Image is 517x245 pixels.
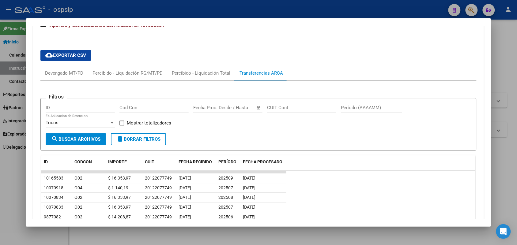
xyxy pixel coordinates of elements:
[145,213,172,221] div: 20122077749
[218,159,236,164] span: PERÍODO
[108,159,127,164] span: IMPORTE
[108,214,131,219] span: $ 14.208,87
[179,214,191,219] span: [DATE]
[74,195,82,200] span: O02
[218,205,233,210] span: 202507
[172,70,230,76] div: Percibido - Liquidación Total
[74,176,82,180] span: O02
[243,195,255,200] span: [DATE]
[179,159,212,164] span: FECHA RECIBIDO
[243,159,282,164] span: FECHA PROCESADO
[145,184,172,191] div: 20122077749
[44,205,63,210] span: 10070833
[51,135,58,143] mat-icon: search
[255,105,262,112] button: Open calendar
[218,176,233,180] span: 202509
[72,155,93,176] datatable-header-cell: CODCON
[496,224,511,239] div: Open Intercom Messenger
[176,155,216,176] datatable-header-cell: FECHA RECIBIDO
[240,155,286,176] datatable-header-cell: FECHA PROCESADO
[41,155,72,176] datatable-header-cell: ID
[179,205,191,210] span: [DATE]
[179,176,191,180] span: [DATE]
[243,176,255,180] span: [DATE]
[108,185,128,190] span: $ 1.140,19
[108,205,131,210] span: $ 16.353,97
[74,205,82,210] span: O02
[240,70,283,76] div: Transferencias ARCA
[74,159,92,164] span: CODCON
[218,195,233,200] span: 202508
[145,204,172,211] div: 20122077749
[111,133,166,145] button: Borrar Filtros
[243,205,255,210] span: [DATE]
[106,155,142,176] datatable-header-cell: IMPORTE
[145,194,172,201] div: 20122077749
[218,185,233,190] span: 202507
[145,175,172,182] div: 20122077749
[127,119,171,127] span: Mostrar totalizadores
[243,185,255,190] span: [DATE]
[51,136,100,142] span: Buscar Archivos
[216,155,240,176] datatable-header-cell: PERÍODO
[44,185,63,190] span: 10070918
[45,51,53,59] mat-icon: cloud_download
[74,214,82,219] span: O02
[46,93,67,100] h3: Filtros
[108,176,131,180] span: $ 16.353,97
[44,214,61,219] span: 9877082
[218,214,233,219] span: 202506
[44,176,63,180] span: 10165583
[108,195,131,200] span: $ 16.353,97
[33,16,484,35] mat-expansion-panel-header: Aportes y Contribuciones del Afiliado: 27189003051
[46,120,58,125] span: Todos
[116,136,160,142] span: Borrar Filtros
[193,105,218,110] input: Fecha inicio
[46,133,106,145] button: Buscar Archivos
[40,50,91,61] button: Exportar CSV
[224,105,253,110] input: Fecha fin
[243,214,255,219] span: [DATE]
[45,53,86,58] span: Exportar CSV
[116,135,124,143] mat-icon: delete
[145,159,154,164] span: CUIT
[74,185,82,190] span: O04
[179,185,191,190] span: [DATE]
[44,195,63,200] span: 10070834
[142,155,176,176] datatable-header-cell: CUIT
[179,195,191,200] span: [DATE]
[45,70,83,76] div: Devengado MT/PD
[92,70,163,76] div: Percibido - Liquidación RG/MT/PD
[44,159,48,164] span: ID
